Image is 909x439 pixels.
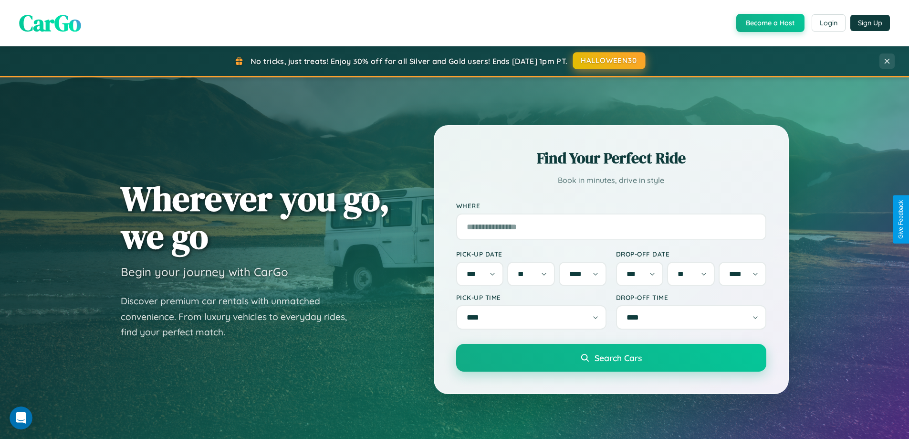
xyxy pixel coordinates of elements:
[736,14,805,32] button: Become a Host
[898,200,904,239] div: Give Feedback
[616,250,766,258] label: Drop-off Date
[121,265,288,279] h3: Begin your journey with CarGo
[10,407,32,429] iframe: Intercom live chat
[573,52,646,69] button: HALLOWEEN30
[456,344,766,372] button: Search Cars
[19,7,81,39] span: CarGo
[251,56,567,66] span: No tricks, just treats! Enjoy 30% off for all Silver and Gold users! Ends [DATE] 1pm PT.
[456,173,766,187] p: Book in minutes, drive in style
[812,14,846,32] button: Login
[616,293,766,301] label: Drop-off Time
[456,250,606,258] label: Pick-up Date
[121,293,359,340] p: Discover premium car rentals with unmatched convenience. From luxury vehicles to everyday rides, ...
[456,202,766,210] label: Where
[456,148,766,169] h2: Find Your Perfect Ride
[456,293,606,301] label: Pick-up Time
[595,353,642,363] span: Search Cars
[850,15,890,31] button: Sign Up
[121,180,390,255] h1: Wherever you go, we go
